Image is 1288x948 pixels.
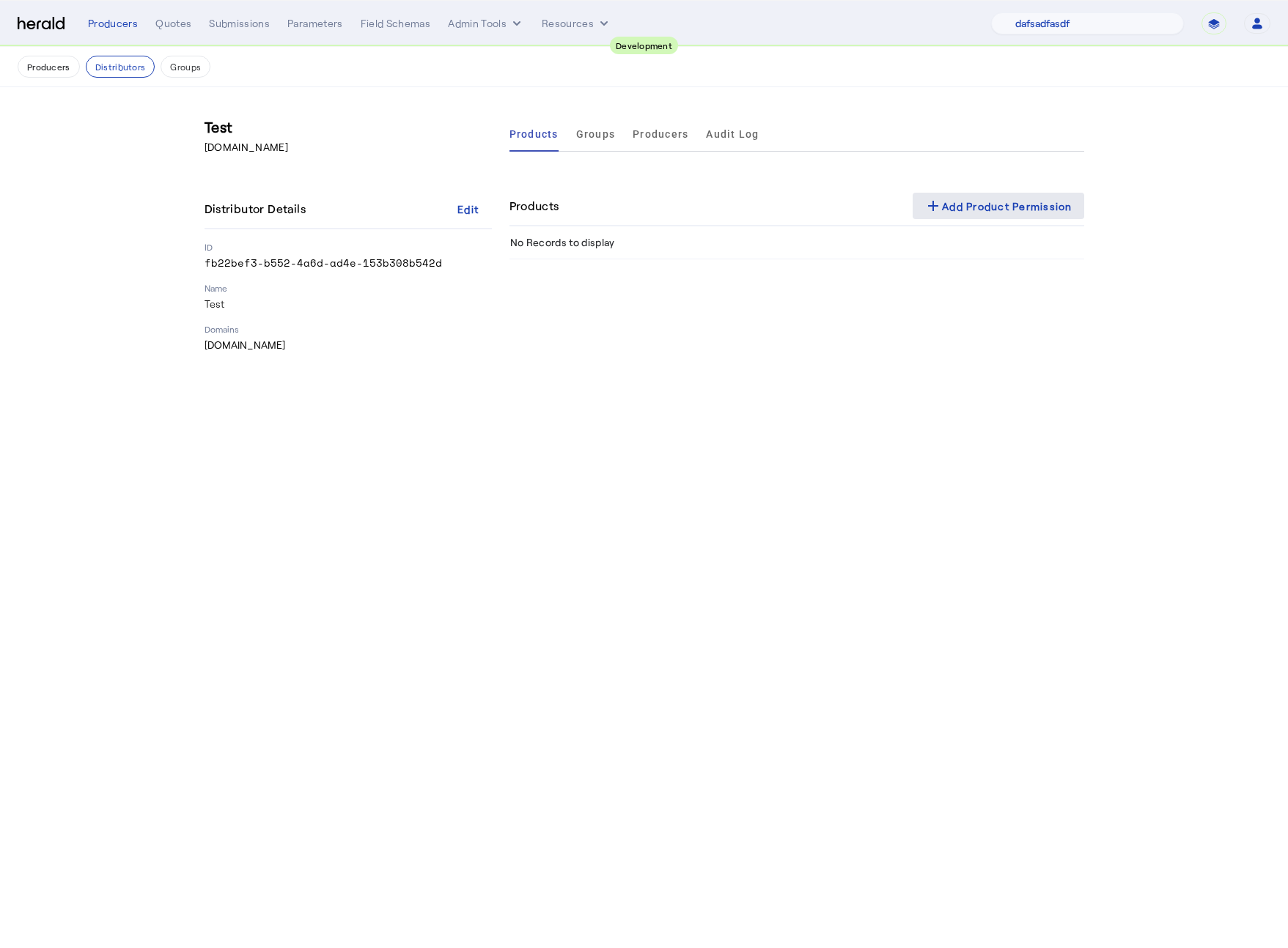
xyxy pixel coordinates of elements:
[205,338,492,352] p: [DOMAIN_NAME]
[633,129,688,139] span: Producers
[576,116,616,152] a: Groups
[205,241,492,253] p: ID
[205,116,492,137] h3: Test
[509,116,559,152] a: Products
[18,17,65,31] img: Herald Logo
[86,56,155,78] button: Distributors
[361,16,431,31] div: Field Schemas
[205,256,492,270] p: fb22bef3-b552-4a6d-ad4e-153b308b542d
[205,297,492,311] p: Test
[205,282,492,294] p: Name
[509,226,1084,259] td: No Records to display
[924,197,942,215] mat-icon: add
[924,197,1072,215] div: Add Product Permission
[633,116,688,152] a: Producers
[209,16,270,31] div: Submissions
[287,16,343,31] div: Parameters
[457,201,479,217] div: Edit
[448,16,524,31] button: internal dropdown menu
[155,16,191,31] div: Quotes
[509,197,559,215] h4: Products
[88,16,138,31] div: Producers
[509,129,559,139] span: Products
[205,200,312,218] h4: Distributor Details
[706,129,759,139] span: Audit Log
[205,140,492,155] p: [DOMAIN_NAME]
[610,37,678,54] div: Development
[576,129,616,139] span: Groups
[161,56,210,78] button: Groups
[913,193,1084,219] button: Add Product Permission
[706,116,759,152] a: Audit Log
[445,196,492,222] button: Edit
[18,56,80,78] button: Producers
[542,16,611,31] button: Resources dropdown menu
[205,323,492,335] p: Domains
